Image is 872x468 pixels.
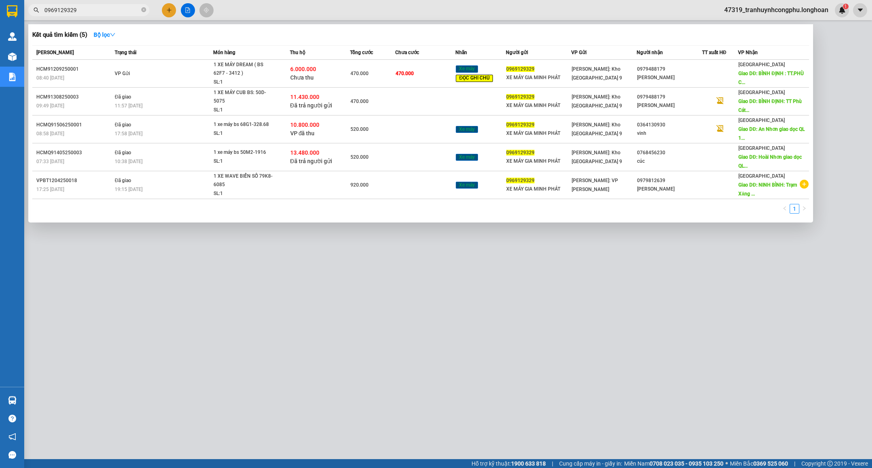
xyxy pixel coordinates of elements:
span: 13.480.000 [290,149,319,156]
div: cúc [637,157,702,166]
span: 09:49 [DATE] [36,103,64,109]
span: 0969129329 [506,178,535,183]
span: message [8,451,16,459]
button: Bộ lọcdown [87,28,122,41]
div: 0364130930 [637,121,702,129]
span: Giao DĐ: An Nhơn giao dọc QL 1... [738,126,805,141]
span: Chưa cước [395,50,419,55]
span: 10.800.000 [290,122,319,128]
span: search [34,7,39,13]
span: Chưa thu [290,74,314,81]
button: right [799,204,809,214]
span: close-circle [141,6,146,14]
span: 520.000 [350,154,369,160]
div: 1 xe máy bs 68G1-328.68 [214,120,274,129]
span: [PERSON_NAME]: Kho [GEOGRAPHIC_DATA] 9 [572,66,622,81]
span: Giao DĐ: BÌNH ĐỊNH: TT Phù Cát... [738,99,801,113]
span: ĐỌC GHI CHÚ [456,75,493,82]
span: Đã giao [115,122,131,128]
span: [GEOGRAPHIC_DATA] [738,90,785,95]
div: SL: 1 [214,78,274,87]
span: Tổng cước [350,50,373,55]
div: SL: 1 [214,157,274,166]
span: 11:57 [DATE] [115,103,143,109]
span: Đã giao [115,94,131,100]
span: Người gửi [506,50,528,55]
span: 07:33 [DATE] [36,159,64,164]
span: 0969129329 [506,66,535,72]
div: 0768456230 [637,149,702,157]
span: 470.000 [350,71,369,76]
button: left [780,204,790,214]
span: TT xuất HĐ [702,50,727,55]
li: Previous Page [780,204,790,214]
span: 0969129329 [506,94,535,100]
div: 0979812639 [637,176,702,185]
span: 470.000 [396,71,414,76]
a: 1 [790,204,799,213]
span: Nhãn [455,50,467,55]
span: Đã trả người gửi [290,102,332,109]
div: XE MÁY GIA MINH PHÁT [506,73,571,82]
h3: Kết quả tìm kiếm ( 5 ) [32,31,87,39]
span: 0969129329 [506,150,535,155]
div: VPBT1204250018 [36,176,112,185]
span: Giao DĐ: Hoài Nhơn giao dọc QL... [738,154,802,169]
span: VP đã thu [290,130,315,136]
span: Xe máy [456,126,478,133]
div: XE MÁY GIA MINH PHÁT [506,185,571,193]
span: 08:40 [DATE] [36,75,64,81]
span: Đã trả người gửi [290,158,332,164]
span: 920.000 [350,182,369,188]
span: VP Gửi [115,71,130,76]
span: [PERSON_NAME] [36,50,74,55]
span: Xe máy [456,154,478,161]
img: logo-vxr [7,5,17,17]
div: 1 XE WAVE BIỂN SỐ 79K8-6085 [214,172,274,189]
span: [PERSON_NAME]: VP [PERSON_NAME] [572,178,618,192]
img: solution-icon [8,73,17,81]
div: HCMQ91405250003 [36,149,112,157]
div: HCM91209250001 [36,65,112,73]
div: [PERSON_NAME] [637,73,702,82]
div: SL: 1 [214,106,274,115]
span: Trạng thái [115,50,136,55]
span: Giao DĐ: NINH BÌNH: Trạm Xăng ... [738,182,797,197]
div: 1 xe máy bs 50M2-1916 [214,148,274,157]
span: 08:58 [DATE] [36,131,64,136]
span: 520.000 [350,126,369,132]
div: XE MÁY GIA MINH PHÁT [506,157,571,166]
span: Người nhận [637,50,663,55]
div: XE MÁY GIA MINH PHÁT [506,101,571,110]
span: Thu hộ [290,50,305,55]
span: Xe máy [456,182,478,189]
span: 17:58 [DATE] [115,131,143,136]
span: notification [8,433,16,441]
div: vinh [637,129,702,138]
div: [PERSON_NAME] [637,185,702,193]
div: 0979488179 [637,93,702,101]
span: 6.000.000 [290,66,316,72]
input: Tìm tên, số ĐT hoặc mã đơn [44,6,140,15]
img: warehouse-icon [8,396,17,405]
div: 1 XE MÁY DREAM ( BS 62F7 - 3412 ) [214,61,274,78]
span: question-circle [8,415,16,422]
div: XE MÁY GIA MINH PHÁT [506,129,571,138]
span: [GEOGRAPHIC_DATA] [738,118,785,123]
span: Đã giao [115,150,131,155]
div: SL: 1 [214,189,274,198]
div: SL: 1 [214,129,274,138]
span: left [782,206,787,211]
div: [PERSON_NAME] [637,101,702,110]
div: HCM91308250003 [36,93,112,101]
span: [PERSON_NAME]: Kho [GEOGRAPHIC_DATA] 9 [572,150,622,164]
span: [GEOGRAPHIC_DATA] [738,173,785,179]
div: HCMQ91506250001 [36,121,112,129]
div: 1 XE MÁY CUB BS: 50D-5075 [214,88,274,106]
strong: Bộ lọc [94,31,115,38]
span: close-circle [141,7,146,12]
span: VP Nhận [738,50,758,55]
span: 0969129329 [506,122,535,128]
span: down [110,32,115,38]
span: 10:38 [DATE] [115,159,143,164]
